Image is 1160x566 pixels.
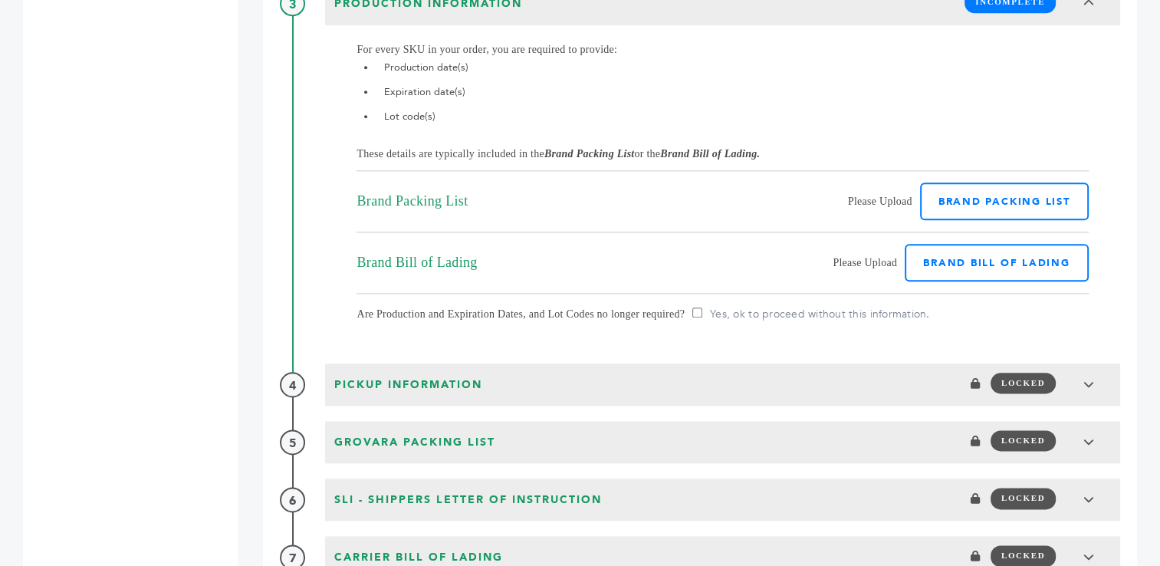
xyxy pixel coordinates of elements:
span: LOCKED [991,430,1056,451]
li: Expiration date(s) [376,83,1088,101]
span: Grovara Packing List [330,430,500,455]
i: Brand Packing List [544,148,634,160]
label: Yes, ok to proceed without this information. [692,307,929,321]
span: Are Production and Expiration Dates, and Lot Codes no longer required? [357,305,685,333]
li: Lot code(s) [376,107,1088,126]
span: For every SKU in your order, you are required to provide: [357,44,617,55]
span: SLI - Shippers Letter of Instruction [330,488,606,512]
span: Pickup Information [330,373,487,397]
span: LOCKED [991,545,1056,566]
span: These details are typically included in the or the [357,148,760,160]
label: Brand Bill of Lading [905,244,1088,281]
span: Brand Packing List [357,193,468,210]
input: Yes, ok to proceed without this information. [692,308,702,318]
li: Production date(s) [376,58,1088,77]
span: Please Upload [848,193,912,210]
span: LOCKED [991,488,1056,508]
span: Please Upload [833,254,897,271]
i: Brand Bill of Lading. [660,148,760,160]
span: Brand Bill of Lading [357,254,477,271]
span: LOCKED [991,373,1056,393]
label: Brand Packing List [920,183,1089,220]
